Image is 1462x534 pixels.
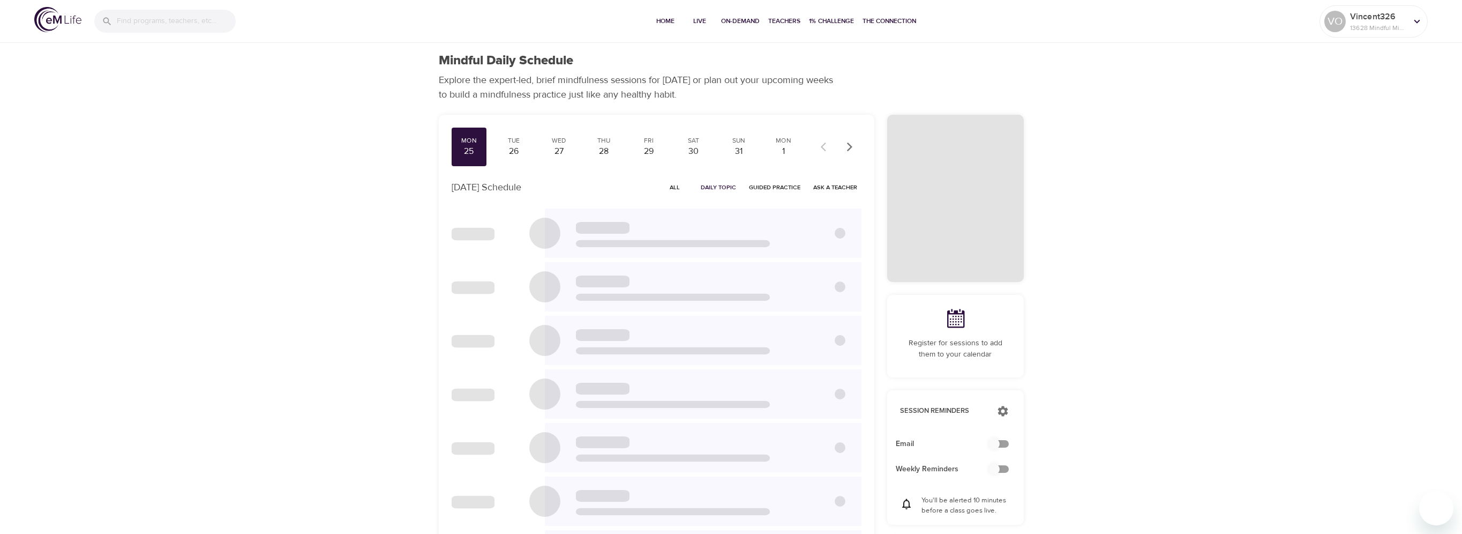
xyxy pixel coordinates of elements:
[745,179,805,196] button: Guided Practice
[725,136,752,145] div: Sun
[545,136,572,145] div: Wed
[635,136,662,145] div: Fri
[721,16,760,27] span: On-Demand
[809,16,854,27] span: 1% Challenge
[452,180,521,195] p: [DATE] Schedule
[662,182,688,192] span: All
[768,16,800,27] span: Teachers
[590,145,617,158] div: 28
[439,73,841,102] p: Explore the expert-led, brief mindfulness sessions for [DATE] or plan out your upcoming weeks to ...
[456,136,483,145] div: Mon
[680,136,707,145] div: Sat
[590,136,617,145] div: Thu
[701,182,736,192] span: Daily Topic
[770,145,797,158] div: 1
[680,145,707,158] div: 30
[500,136,527,145] div: Tue
[900,406,986,417] p: Session Reminders
[921,495,1011,516] p: You'll be alerted 10 minutes before a class goes live.
[1350,10,1407,23] p: Vincent326
[813,182,857,192] span: Ask a Teacher
[770,136,797,145] div: Mon
[896,439,998,450] span: Email
[1419,491,1453,525] iframe: Button to launch messaging window
[687,16,713,27] span: Live
[635,145,662,158] div: 29
[696,179,740,196] button: Daily Topic
[863,16,916,27] span: The Connection
[439,53,573,69] h1: Mindful Daily Schedule
[653,16,678,27] span: Home
[1350,23,1407,33] p: 13628 Mindful Minutes
[749,182,800,192] span: Guided Practice
[900,338,1011,360] p: Register for sessions to add them to your calendar
[545,145,572,158] div: 27
[456,145,483,158] div: 25
[1324,11,1346,32] div: VO
[658,179,692,196] button: All
[34,7,81,32] img: logo
[117,10,236,33] input: Find programs, teachers, etc...
[896,464,998,475] span: Weekly Reminders
[725,145,752,158] div: 31
[500,145,527,158] div: 26
[809,179,861,196] button: Ask a Teacher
